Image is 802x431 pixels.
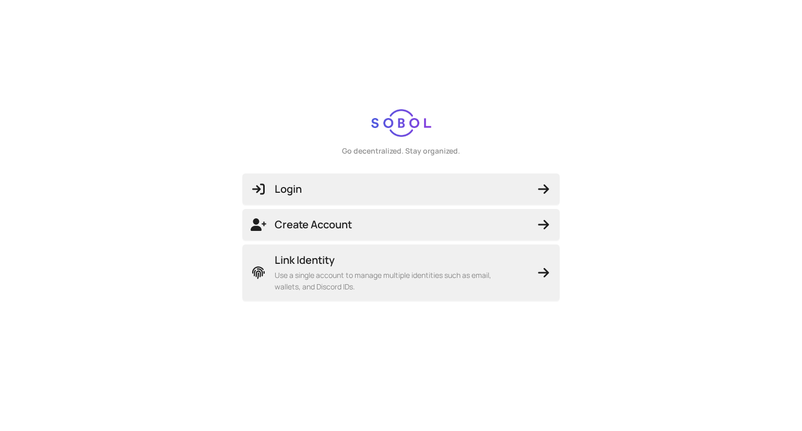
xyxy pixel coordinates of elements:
span: Use a single account to manage multiple identities such as email, wallets, and Discord IDs. [275,270,515,293]
div: Go decentralized. Stay organized. [342,145,460,157]
span: Create Account [251,217,551,232]
button: Link IdentityUse a single account to manage multiple identities such as email, wallets, and Disco... [242,244,560,301]
span: Login [251,182,551,196]
span: Link Identity [275,253,515,267]
img: logo [371,109,431,137]
button: Create Account [242,209,560,240]
button: Login [242,173,560,205]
